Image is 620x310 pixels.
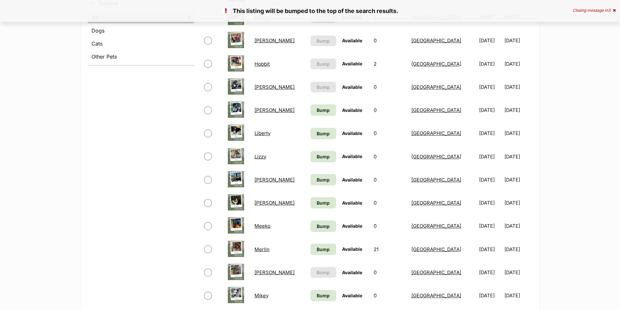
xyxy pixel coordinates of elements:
a: Hobbit [255,61,270,67]
a: [GEOGRAPHIC_DATA] [411,154,461,160]
span: Bump [317,223,330,230]
td: [DATE] [504,53,532,75]
span: Bump [317,269,330,276]
span: Available [342,154,362,159]
a: [PERSON_NAME] [255,177,295,183]
a: [GEOGRAPHIC_DATA] [411,130,461,136]
a: [GEOGRAPHIC_DATA] [411,200,461,206]
a: Bump [310,290,336,301]
td: [DATE] [504,261,532,284]
td: 0 [371,168,408,191]
button: Bump [310,82,336,92]
span: Available [342,200,362,206]
td: 0 [371,99,408,121]
td: [DATE] [476,53,504,75]
a: [PERSON_NAME] [255,200,295,206]
span: Available [342,84,362,90]
td: [DATE] [476,29,504,52]
span: Bump [317,37,330,44]
td: [DATE] [504,76,532,98]
a: Merlin [255,246,269,252]
td: [DATE] [476,145,504,168]
span: Bump [317,199,330,206]
button: Bump [310,267,336,278]
a: Bump [310,244,336,255]
span: Available [342,223,362,229]
td: [DATE] [504,168,532,191]
a: Liberty [255,130,270,136]
td: [DATE] [504,284,532,307]
a: [GEOGRAPHIC_DATA] [411,292,461,299]
button: Bump [310,35,336,46]
td: [DATE] [476,238,504,261]
a: [GEOGRAPHIC_DATA] [411,269,461,276]
td: 21 [371,238,408,261]
span: Available [342,270,362,275]
span: Bump [317,130,330,137]
a: [GEOGRAPHIC_DATA] [411,223,461,229]
td: [DATE] [476,99,504,121]
a: Mikey [255,292,269,299]
td: 0 [371,284,408,307]
td: 2 [371,53,408,75]
td: [DATE] [504,99,532,121]
td: 0 [371,192,408,214]
td: [DATE] [476,284,504,307]
a: [PERSON_NAME] [255,269,295,276]
span: Bump [317,176,330,183]
span: Available [342,38,362,43]
td: 0 [371,261,408,284]
span: Available [342,61,362,66]
span: Available [342,130,362,136]
span: 3 [608,8,610,13]
a: Bump [310,104,336,116]
td: [DATE] [504,145,532,168]
p: This listing will be bumped to the top of the search results. [7,7,613,15]
span: Available [342,246,362,252]
td: [DATE] [476,215,504,237]
span: Bump [317,246,330,253]
button: Bump [310,59,336,69]
td: [DATE] [504,192,532,214]
span: Available [342,107,362,113]
a: [GEOGRAPHIC_DATA] [411,84,461,90]
span: Available [342,177,362,182]
span: Bump [317,153,330,160]
a: Bump [310,128,336,139]
td: [DATE] [476,76,504,98]
td: [DATE] [476,122,504,144]
div: Species [88,10,194,65]
td: 0 [371,145,408,168]
a: [GEOGRAPHIC_DATA] [411,37,461,44]
a: [PERSON_NAME] [255,37,295,44]
div: Closing message in [572,8,616,13]
td: [DATE] [504,29,532,52]
a: Cats [88,38,194,49]
a: Bump [310,174,336,185]
td: [DATE] [504,215,532,237]
span: Bump [317,292,330,299]
td: 0 [371,76,408,98]
span: Bump [317,107,330,114]
td: [DATE] [476,168,504,191]
td: [DATE] [476,261,504,284]
td: 0 [371,215,408,237]
a: [PERSON_NAME] [255,84,295,90]
a: [GEOGRAPHIC_DATA] [411,61,461,67]
span: Available [342,293,362,298]
td: [DATE] [476,192,504,214]
a: Bump [310,151,336,162]
a: [GEOGRAPHIC_DATA] [411,177,461,183]
a: Meeko [255,223,270,229]
a: Other Pets [88,51,194,62]
span: Bump [317,61,330,67]
a: [GEOGRAPHIC_DATA] [411,107,461,113]
span: Bump [317,84,330,90]
a: Dogs [88,25,194,36]
a: Bump [310,221,336,232]
td: 0 [371,29,408,52]
a: Lizzy [255,154,266,160]
a: Bump [310,197,336,209]
td: [DATE] [504,238,532,261]
td: [DATE] [504,122,532,144]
